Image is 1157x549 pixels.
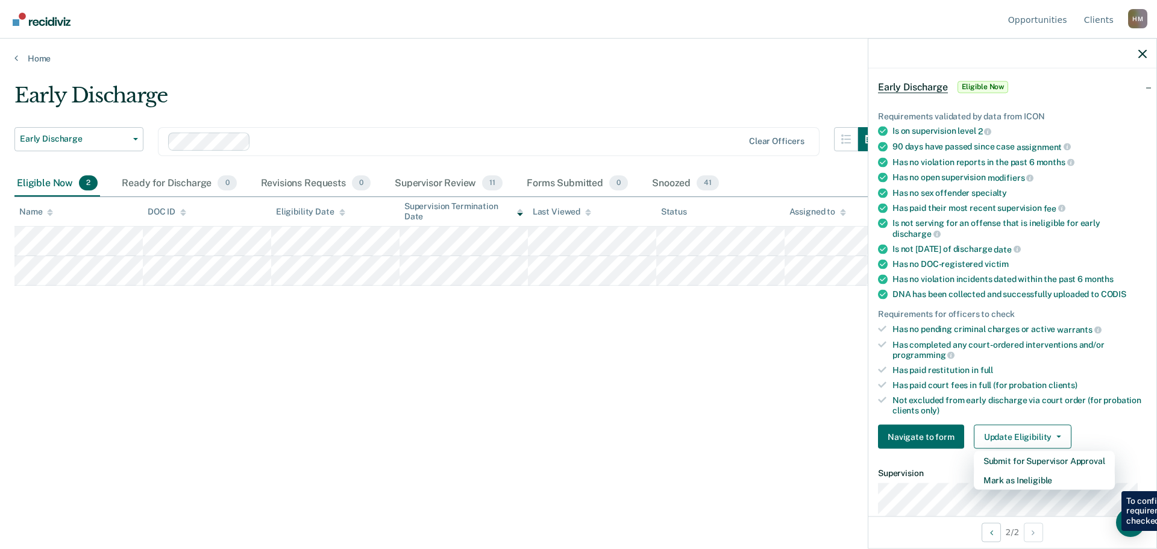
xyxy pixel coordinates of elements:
[892,126,1147,137] div: Is on supervision level
[958,81,1009,93] span: Eligible Now
[878,111,1147,121] div: Requirements validated by data from ICON
[650,171,721,197] div: Snoozed
[697,175,719,191] span: 41
[533,207,591,217] div: Last Viewed
[988,172,1034,182] span: modifiers
[868,67,1156,106] div: Early DischargeEligible Now
[878,425,969,449] a: Navigate to form link
[892,259,1147,269] div: Has no DOC-registered
[921,405,939,415] span: only)
[985,259,1009,269] span: victim
[14,171,100,197] div: Eligible Now
[1036,157,1074,167] span: months
[1128,9,1147,28] div: H M
[13,13,71,26] img: Recidiviz
[878,309,1147,319] div: Requirements for officers to check
[1017,142,1071,151] span: assignment
[892,395,1147,415] div: Not excluded from early discharge via court order (for probation clients
[892,350,955,360] span: programming
[19,207,53,217] div: Name
[259,171,373,197] div: Revisions Requests
[404,201,523,222] div: Supervision Termination Date
[892,218,1147,239] div: Is not serving for an offense that is ineligible for early
[1044,203,1065,213] span: fee
[978,127,992,136] span: 2
[1085,274,1114,284] span: months
[892,157,1147,168] div: Has no violation reports in the past 6
[892,187,1147,198] div: Has no sex offender
[892,141,1147,152] div: 90 days have passed since case
[892,243,1147,254] div: Is not [DATE] of discharge
[868,516,1156,548] div: 2 / 2
[994,244,1020,254] span: date
[14,83,882,118] div: Early Discharge
[789,207,846,217] div: Assigned to
[974,425,1071,449] button: Update Eligibility
[892,228,941,238] span: discharge
[980,365,993,375] span: full
[892,365,1147,375] div: Has paid restitution in
[982,522,1001,542] button: Previous Opportunity
[218,175,236,191] span: 0
[148,207,186,217] div: DOC ID
[892,324,1147,335] div: Has no pending criminal charges or active
[79,175,98,191] span: 2
[749,136,804,146] div: Clear officers
[276,207,345,217] div: Eligibility Date
[482,175,503,191] span: 11
[352,175,371,191] span: 0
[974,471,1115,490] button: Mark as Ineligible
[892,380,1147,390] div: Has paid court fees in full (for probation
[119,171,239,197] div: Ready for Discharge
[878,468,1147,478] dt: Supervision
[892,172,1147,183] div: Has no open supervision
[878,81,948,93] span: Early Discharge
[892,202,1147,213] div: Has paid their most recent supervision
[392,171,505,197] div: Supervisor Review
[892,274,1147,284] div: Has no violation incidents dated within the past 6
[878,425,964,449] button: Navigate to form
[661,207,687,217] div: Status
[974,451,1115,471] button: Submit for Supervisor Approval
[974,451,1115,490] div: Dropdown Menu
[524,171,630,197] div: Forms Submitted
[14,53,1143,64] a: Home
[971,187,1007,197] span: specialty
[609,175,628,191] span: 0
[1128,9,1147,28] button: Profile dropdown button
[20,134,128,144] span: Early Discharge
[1116,508,1145,537] div: Open Intercom Messenger
[892,289,1147,300] div: DNA has been collected and successfully uploaded to
[892,339,1147,360] div: Has completed any court-ordered interventions and/or
[1049,380,1077,389] span: clients)
[1101,289,1126,299] span: CODIS
[1024,522,1043,542] button: Next Opportunity
[1057,324,1102,334] span: warrants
